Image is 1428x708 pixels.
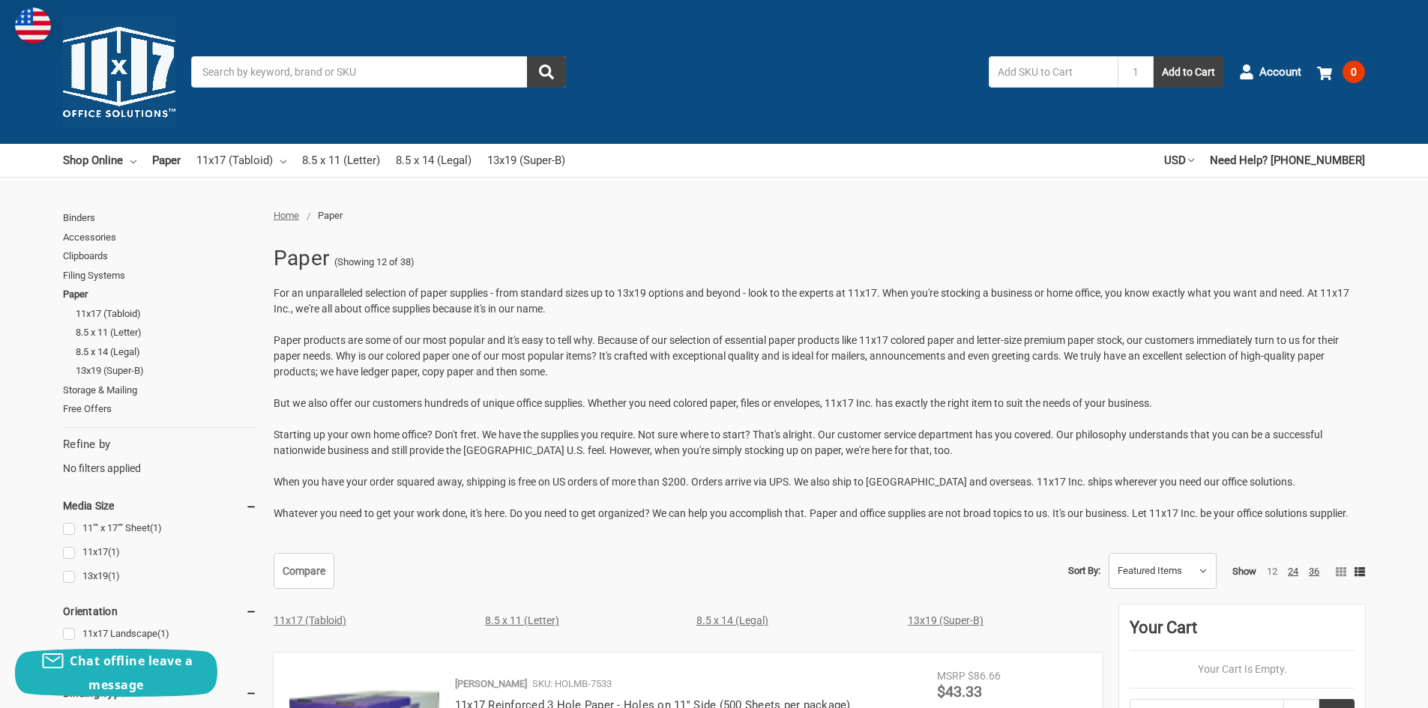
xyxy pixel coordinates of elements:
[63,497,257,515] h5: Media Size
[1068,560,1100,582] label: Sort By:
[70,653,193,693] span: Chat offline leave a message
[15,649,217,697] button: Chat offline leave a message
[1259,64,1301,81] span: Account
[532,677,612,692] p: SKU: HOLMB-7533
[63,542,257,563] a: 11x17
[487,144,565,177] a: 13x19 (Super-B)
[274,553,334,589] a: Compare
[63,16,175,128] img: 11x17.com
[1130,615,1355,651] div: Your Cart
[63,436,257,476] div: No filters applied
[63,144,136,177] a: Shop Online
[318,210,343,221] span: Paper
[274,614,346,626] a: 11x17 (Tabloid)
[191,56,566,88] input: Search by keyword, brand or SKU
[150,522,162,533] span: (1)
[1317,52,1365,91] a: 0
[1343,61,1365,83] span: 0
[1267,566,1277,577] a: 12
[1154,56,1223,88] button: Add to Cart
[696,614,768,626] a: 8.5 x 14 (Legal)
[1130,662,1355,677] p: Your Cart Is Empty.
[157,628,169,639] span: (1)
[455,677,527,692] p: [PERSON_NAME]
[937,668,965,684] div: MSRP
[1232,566,1256,577] span: Show
[15,7,51,43] img: duty and tax information for United States
[937,683,982,701] span: $43.33
[196,144,286,177] a: 11x17 (Tabloid)
[63,285,257,304] a: Paper
[76,323,257,342] a: 8.5 x 11 (Letter)
[1239,52,1301,91] a: Account
[63,518,257,539] a: 11"" x 17"" Sheet
[63,399,257,419] a: Free Offers
[76,342,257,362] a: 8.5 x 14 (Legal)
[989,56,1118,88] input: Add SKU to Cart
[1164,144,1194,177] a: USD
[908,614,983,626] a: 13x19 (Super-B)
[63,624,257,644] a: 11x17 Landscape
[63,228,257,247] a: Accessories
[274,210,299,221] a: Home
[63,566,257,587] a: 13x19
[1210,144,1365,177] a: Need Help? [PHONE_NUMBER]
[396,144,472,177] a: 8.5 x 14 (Legal)
[485,614,559,626] a: 8.5 x 11 (Letter)
[152,144,181,177] a: Paper
[1309,566,1319,577] a: 36
[274,285,1365,521] p: For an unparalleled selection of paper supplies - from standard sizes up to 13x19 options and bey...
[63,246,257,266] a: Clipboards
[63,602,257,620] h5: Orientation
[63,381,257,400] a: Storage & Mailing
[968,670,1001,682] span: $86.66
[334,255,415,270] span: (Showing 12 of 38)
[274,239,329,278] h1: Paper
[76,304,257,324] a: 11x17 (Tabloid)
[1288,566,1298,577] a: 24
[63,266,257,285] a: Filing Systems
[302,144,380,177] a: 8.5 x 11 (Letter)
[108,570,120,581] span: (1)
[63,208,257,228] a: Binders
[63,436,257,453] h5: Refine by
[76,361,257,381] a: 13x19 (Super-B)
[108,546,120,557] span: (1)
